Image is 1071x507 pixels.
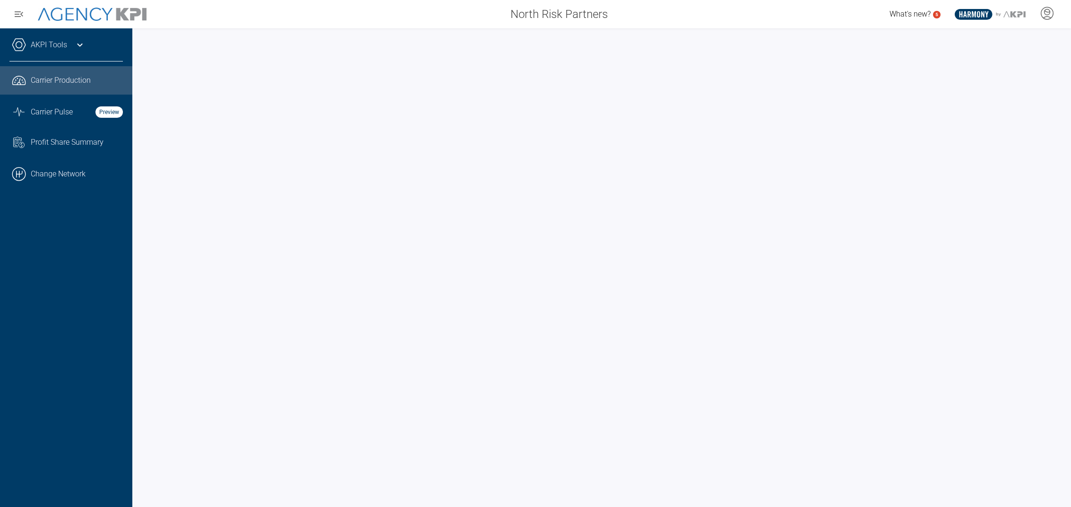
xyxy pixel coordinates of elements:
span: Carrier Production [31,75,91,86]
a: AKPI Tools [31,39,67,51]
span: North Risk Partners [510,6,608,23]
span: What's new? [890,9,931,18]
strong: Preview [95,106,123,118]
span: Carrier Pulse [31,106,73,118]
text: 5 [935,12,938,17]
a: 5 [933,11,941,18]
img: AgencyKPI [38,8,147,21]
span: Profit Share Summary [31,137,104,148]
